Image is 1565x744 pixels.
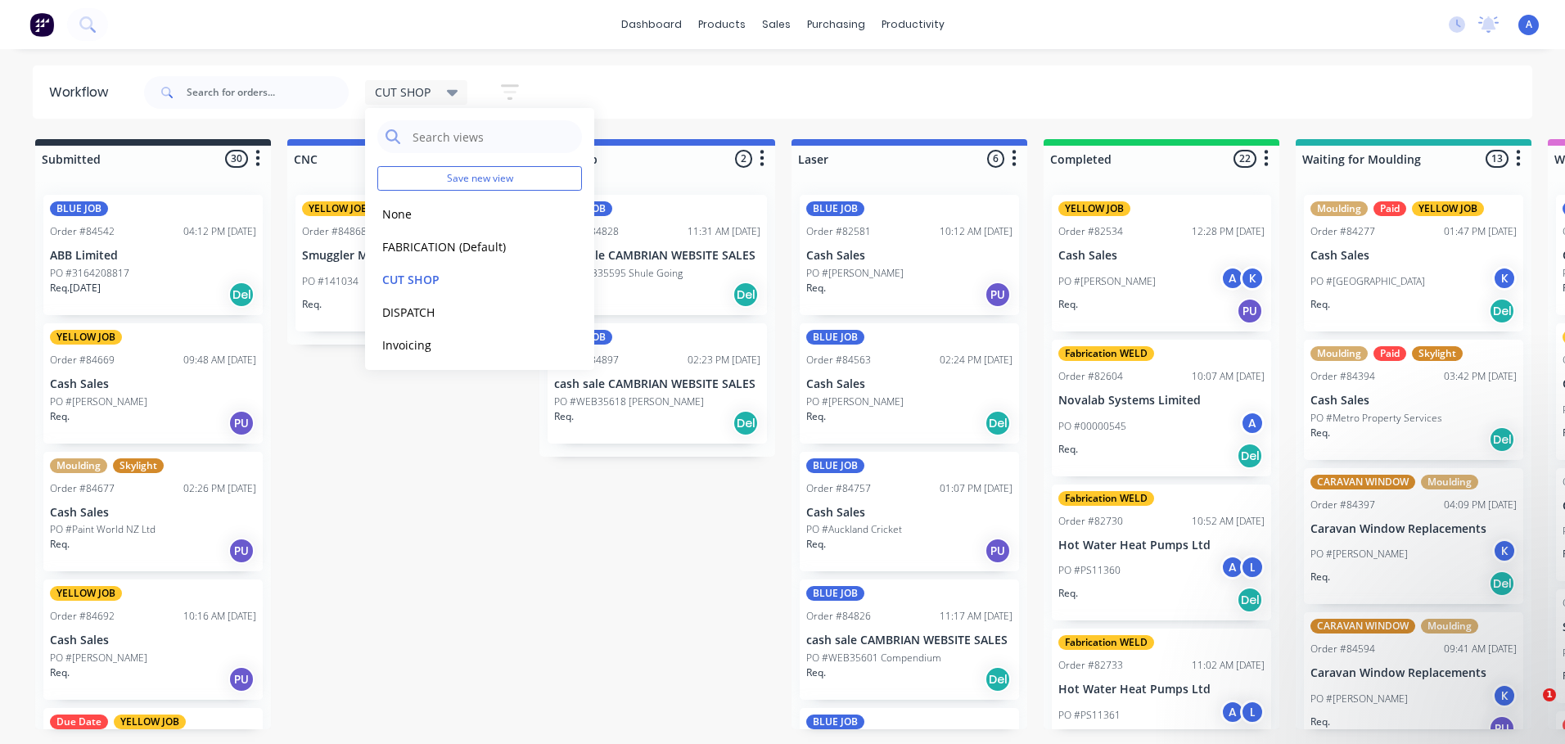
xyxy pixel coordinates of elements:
div: 11:02 AM [DATE] [1192,658,1265,673]
div: Order #84677 [50,481,115,496]
div: Del [733,410,759,436]
div: BLUE JOBOrder #8475701:07 PM [DATE]Cash SalesPO #Auckland CricketReq.PU [800,452,1019,572]
div: Del [1489,426,1515,453]
button: DISPATCH [377,303,552,322]
div: 11:17 AM [DATE] [940,609,1013,624]
div: PU [228,666,255,692]
div: K [1492,539,1517,563]
p: PO #PS11360 [1058,563,1121,578]
p: Req. [1058,586,1078,601]
p: cash sale CAMBRIAN WEBSITE SALES [554,377,760,391]
div: Order #82534 [1058,224,1123,239]
p: PO #00000545 [1058,419,1126,434]
div: 04:12 PM [DATE] [183,224,256,239]
p: cash sale CAMBRIAN WEBSITE SALES [806,634,1013,647]
p: PO #3164208817 [50,266,129,281]
div: L [1240,700,1265,724]
div: Order #84868 [302,224,367,239]
div: Paid [1373,201,1406,216]
button: MOULDING [377,368,552,387]
div: MouldingPaidSkylightOrder #8439403:42 PM [DATE]Cash SalesPO #Metro Property ServicesReq.Del [1304,340,1523,460]
div: Order #82733 [1058,658,1123,673]
div: K [1240,266,1265,291]
p: Cash Sales [1310,249,1517,263]
div: Del [1489,298,1515,324]
div: Workflow [49,83,116,102]
div: YELLOW JOB [114,715,186,729]
p: Req. [806,537,826,552]
div: 10:52 AM [DATE] [1192,514,1265,529]
div: Order #84277 [1310,224,1375,239]
p: PO #[PERSON_NAME] [1058,274,1156,289]
p: Cash Sales [50,506,256,520]
p: cash sale CAMBRIAN WEBSITE SALES [554,249,760,263]
p: Req. [1058,297,1078,312]
div: L [1240,555,1265,579]
p: Req. [1310,426,1330,440]
p: Cash Sales [1310,394,1517,408]
div: Due Date [50,715,108,729]
div: Del [1237,443,1263,469]
div: Order #84826 [806,609,871,624]
input: Search views [411,120,574,153]
div: 01:07 PM [DATE] [940,481,1013,496]
div: 09:48 AM [DATE] [183,353,256,367]
div: YELLOW JOB [50,330,122,345]
iframe: Intercom live chat [1509,688,1549,728]
div: Fabrication WELD [1058,635,1154,650]
p: Smuggler Marine Ltd [302,249,508,263]
div: K [1492,266,1517,291]
div: BLUE JOBOrder #8482811:31 AM [DATE]cash sale CAMBRIAN WEBSITE SALESPO #WEB35595 Shule GoingReq.Del [548,195,767,315]
div: Order #84542 [50,224,115,239]
p: Req. [DATE] [50,281,101,295]
div: Order #84669 [50,353,115,367]
div: YELLOW JOB [1058,201,1130,216]
div: Fabrication WELD [1058,346,1154,361]
div: 03:42 PM [DATE] [1444,369,1517,384]
div: Del [1489,570,1515,597]
p: Cash Sales [806,377,1013,391]
div: Moulding [1421,475,1478,489]
div: Del [733,282,759,308]
div: PU [1489,715,1515,742]
div: 10:12 AM [DATE] [940,224,1013,239]
img: Factory [29,12,54,37]
div: Fabrication WELDOrder #8273010:52 AM [DATE]Hot Water Heat Pumps LtdPO #PS11360ALReq.Del [1052,485,1271,621]
p: PO #[PERSON_NAME] [1310,547,1408,561]
p: PO #[PERSON_NAME] [806,395,904,409]
div: Moulding [1310,201,1368,216]
p: PO #[GEOGRAPHIC_DATA] [1310,274,1425,289]
p: Req. [806,665,826,680]
div: YELLOW JOB [302,201,374,216]
div: BLUE JOB [806,330,864,345]
div: 10:16 AM [DATE] [183,609,256,624]
div: YELLOW JOBOrder #8486804:07 PM [DATE]Smuggler Marine LtdPO #141034KReq.PU [295,195,515,331]
p: ABB Limited [50,249,256,263]
p: Req. [1058,442,1078,457]
button: None [377,205,552,223]
div: BLUE JOBOrder #8258110:12 AM [DATE]Cash SalesPO #[PERSON_NAME]Req.PU [800,195,1019,315]
div: purchasing [799,12,873,37]
div: BLUE JOBOrder #8456302:24 PM [DATE]Cash SalesPO #[PERSON_NAME]Req.Del [800,323,1019,444]
p: Hot Water Heat Pumps Ltd [1058,539,1265,552]
div: PU [1237,298,1263,324]
div: Skylight [1412,346,1463,361]
div: Del [1237,587,1263,613]
p: Req. [302,297,322,312]
p: Req. [50,537,70,552]
p: PO #Auckland Cricket [806,522,902,537]
div: Moulding [1310,346,1368,361]
div: Fabrication WELDOrder #8260410:07 AM [DATE]Novalab Systems LimitedPO #00000545AReq.Del [1052,340,1271,476]
div: 11:31 AM [DATE] [688,224,760,239]
p: PO #PS11361 [1058,708,1121,723]
span: 1 [1543,688,1556,701]
div: Order #82581 [806,224,871,239]
div: 10:07 AM [DATE] [1192,369,1265,384]
div: productivity [873,12,953,37]
div: BLUE JOB [806,715,864,729]
div: 12:28 PM [DATE] [1192,224,1265,239]
div: CARAVAN WINDOW [1310,475,1415,489]
a: dashboard [613,12,690,37]
span: A [1526,17,1532,32]
p: PO #[PERSON_NAME] [50,395,147,409]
